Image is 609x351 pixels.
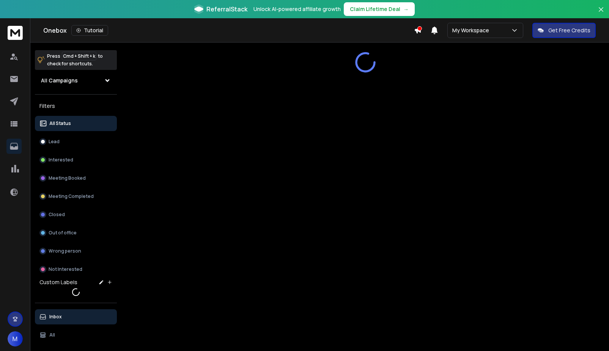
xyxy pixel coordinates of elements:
[35,171,117,186] button: Meeting Booked
[41,77,78,84] h1: All Campaigns
[39,278,77,286] h3: Custom Labels
[8,331,23,346] button: M
[49,230,77,236] p: Out of office
[49,139,60,145] p: Lead
[49,212,65,218] p: Closed
[403,5,409,13] span: →
[532,23,596,38] button: Get Free Credits
[35,152,117,168] button: Interested
[35,327,117,343] button: All
[49,120,71,126] p: All Status
[35,309,117,324] button: Inbox
[596,5,606,23] button: Close banner
[35,134,117,149] button: Lead
[35,225,117,240] button: Out of office
[49,157,73,163] p: Interested
[35,243,117,259] button: Wrong person
[35,189,117,204] button: Meeting Completed
[49,266,82,272] p: Not Interested
[47,52,103,68] p: Press to check for shortcuts.
[35,73,117,88] button: All Campaigns
[49,332,55,338] p: All
[62,52,96,60] span: Cmd + Shift + k
[452,27,492,34] p: My Workspace
[49,193,94,199] p: Meeting Completed
[548,27,590,34] p: Get Free Credits
[344,2,415,16] button: Claim Lifetime Deal→
[35,262,117,277] button: Not Interested
[49,314,62,320] p: Inbox
[49,175,86,181] p: Meeting Booked
[35,116,117,131] button: All Status
[49,248,81,254] p: Wrong person
[35,207,117,222] button: Closed
[253,5,341,13] p: Unlock AI-powered affiliate growth
[35,101,117,111] h3: Filters
[71,25,108,36] button: Tutorial
[206,5,247,14] span: ReferralStack
[43,25,414,36] div: Onebox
